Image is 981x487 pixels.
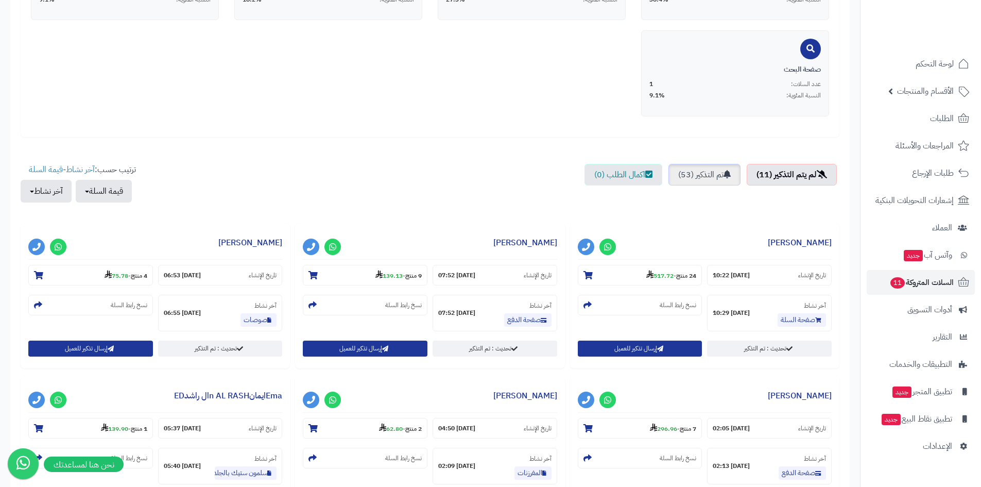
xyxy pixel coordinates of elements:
a: لم يتم التذكير (11) [747,164,837,186]
strong: 7 منتج [680,424,696,433]
section: نسخ رابط السلة [303,295,427,315]
small: - [650,423,696,433]
section: نسخ رابط السلة [303,448,427,468]
img: logo-2.png [911,20,971,42]
a: [PERSON_NAME] [768,390,832,402]
strong: [DATE] 06:53 [164,271,201,280]
span: التقارير [933,330,952,344]
a: سلمون ستيك بالجلد [215,466,277,480]
section: نسخ رابط السلة [578,448,702,468]
a: اكمال الطلب (0) [584,164,662,186]
small: آخر نشاط [804,301,826,310]
a: Emaايمانn AL RASHال راشدED [174,390,282,402]
small: نسخ رابط السلة [111,454,147,463]
section: 2 منتج-62.80 [303,418,427,439]
a: صوصات [240,313,277,327]
span: الأقسام والمنتجات [897,84,954,98]
a: [PERSON_NAME] [768,237,832,249]
a: العملاء [867,215,975,240]
small: تاريخ الإنشاء [249,424,277,433]
section: نسخ رابط السلة [578,295,702,315]
strong: 517.72 [646,271,674,280]
small: تاريخ الإنشاء [524,271,552,280]
span: 11 [890,277,905,289]
span: تطبيق نقاط البيع [881,412,952,426]
small: تاريخ الإنشاء [798,424,826,433]
span: طلبات الإرجاع [912,166,954,180]
small: - [101,423,147,433]
strong: 9 منتج [405,271,422,280]
small: نسخ رابط السلة [385,301,422,310]
span: لوحة التحكم [916,57,954,71]
strong: 62.80 [379,424,403,433]
a: لوحة التحكم [867,52,975,76]
strong: [DATE] 02:13 [713,462,750,471]
a: المراجعات والأسئلة [867,133,975,158]
strong: [DATE] 05:37 [164,424,201,433]
a: المفرزنات [514,466,552,480]
span: السلات المتروكة [889,275,954,290]
span: أدوات التسويق [907,303,952,317]
a: تطبيق المتجرجديد [867,379,975,404]
small: - [646,270,696,280]
span: جديد [892,387,911,398]
strong: [DATE] 10:29 [713,309,750,317]
span: 9.1% [649,91,665,100]
a: الإعدادات [867,434,975,459]
a: صفحة السلة [778,313,826,327]
strong: 2 منتج [405,424,422,433]
section: نسخ رابط السلة [28,295,153,315]
small: آخر نشاط [254,454,277,463]
small: آخر نشاط [804,454,826,463]
a: التطبيقات والخدمات [867,352,975,377]
strong: [DATE] 05:40 [164,462,201,471]
a: [PERSON_NAME] [493,390,557,402]
a: تحديث : تم التذكير [707,341,832,357]
a: آخر نشاط [66,163,95,176]
a: قيمة السلة [29,163,63,176]
section: 7 منتج-296.96 [578,418,702,439]
a: [PERSON_NAME] [493,237,557,249]
strong: [DATE] 04:50 [438,424,475,433]
a: [PERSON_NAME] [218,237,282,249]
a: السلات المتروكة11 [867,270,975,295]
a: صفحة الدفع [504,313,552,327]
strong: [DATE] 10:22 [713,271,750,280]
span: الإعدادات [923,439,952,454]
small: نسخ رابط السلة [660,454,696,463]
small: نسخ رابط السلة [111,301,147,310]
a: تم التذكير (53) [668,164,741,186]
strong: [DATE] 06:55 [164,309,201,317]
small: تاريخ الإنشاء [798,271,826,280]
strong: 4 منتج [131,271,147,280]
section: 9 منتج-139.13 [303,265,427,286]
a: أدوات التسويق [867,297,975,322]
strong: 139.13 [375,271,403,280]
span: العملاء [932,221,952,235]
section: 1 منتج-139.90 [28,418,153,439]
strong: 296.96 [650,424,677,433]
a: صفحة الدفع [779,466,826,480]
small: نسخ رابط السلة [385,454,422,463]
strong: 24 منتج [676,271,696,280]
span: التطبيقات والخدمات [889,357,952,372]
strong: [DATE] 02:09 [438,462,475,471]
span: جديد [904,250,923,261]
button: آخر نشاط [21,180,72,203]
button: إرسال تذكير للعميل [578,341,702,357]
small: - [379,423,422,433]
strong: [DATE] 02:05 [713,424,750,433]
span: عدد السلات: [791,80,821,89]
strong: 139.90 [101,424,128,433]
section: 4 منتج-75.78 [28,265,153,286]
a: التقارير [867,325,975,349]
ul: ترتيب حسب: - [21,164,136,203]
button: إرسال تذكير للعميل [303,341,427,357]
small: آخر نشاط [529,301,552,310]
span: إشعارات التحويلات البنكية [875,193,954,208]
a: وآتس آبجديد [867,243,975,267]
small: تاريخ الإنشاء [249,271,277,280]
span: تطبيق المتجر [891,384,952,399]
small: نسخ رابط السلة [660,301,696,310]
button: إرسال تذكير للعميل [28,341,153,357]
